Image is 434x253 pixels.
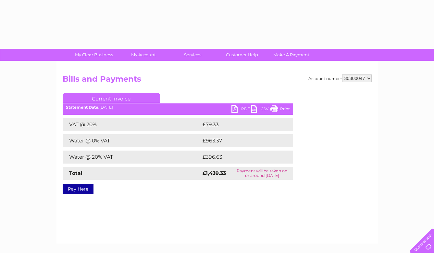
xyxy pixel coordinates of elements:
td: Water @ 20% VAT [63,151,201,164]
a: Make A Payment [265,49,318,61]
td: £79.33 [201,118,280,131]
div: [DATE] [63,105,293,110]
a: Services [166,49,219,61]
b: Statement Date: [66,105,99,110]
td: VAT @ 20% [63,118,201,131]
a: Print [270,105,290,114]
a: My Clear Business [67,49,121,61]
a: PDF [231,105,251,114]
a: CSV [251,105,270,114]
td: £963.37 [201,134,282,147]
a: Customer Help [215,49,269,61]
strong: Total [69,170,82,176]
a: My Account [117,49,170,61]
div: Account number [308,74,372,82]
h2: Bills and Payments [63,74,372,87]
td: Water @ 0% VAT [63,134,201,147]
td: £396.63 [201,151,282,164]
td: Payment will be taken on or around [DATE] [231,167,293,180]
a: Pay Here [63,184,93,194]
a: Current Invoice [63,93,160,103]
strong: £1,439.33 [203,170,226,176]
